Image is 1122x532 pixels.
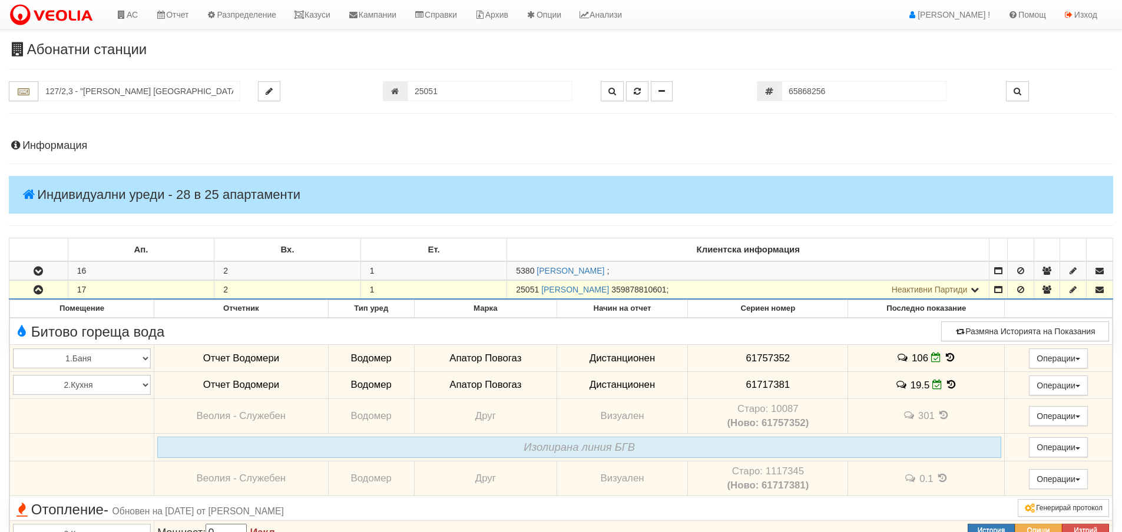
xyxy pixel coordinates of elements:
td: 16 [68,261,214,280]
h3: Абонатни станции [9,42,1113,57]
td: : No sort applied, sorting is disabled [989,238,1008,262]
span: Веолия - Служебен [197,410,286,421]
span: Отчет Водомери [203,353,279,364]
span: 301 [918,410,935,421]
span: 61757352 [746,353,790,364]
td: Апатор Повогаз [414,345,557,372]
input: Партида № [408,81,572,101]
th: Помещение [10,300,154,318]
td: Визуален [557,398,687,433]
td: : No sort applied, sorting is disabled [9,238,68,262]
span: - [104,501,108,517]
th: Тип уред [328,300,414,318]
i: Изолирана линия БГВ [524,441,635,453]
td: Устройство със сериен номер 10087 беше подменено от устройство със сериен номер 61757352 [688,398,848,433]
button: Операции [1029,437,1088,457]
th: Начин на отчет [557,300,687,318]
span: История на забележките [904,473,919,484]
span: История на забележките [903,410,918,421]
td: : No sort applied, sorting is disabled [1007,238,1034,262]
button: Размяна Историята на Показания [941,321,1109,341]
a: [PERSON_NAME] [537,266,604,275]
td: : No sort applied, sorting is disabled [1060,238,1087,262]
h4: Информация [9,140,1113,152]
th: Марка [414,300,557,318]
td: Друг [414,461,557,496]
button: Операции [1029,469,1088,489]
td: ; [507,261,989,280]
th: Последно показание [848,300,1005,318]
span: История на показанията [938,410,951,421]
button: Операции [1029,348,1088,368]
td: ; [507,281,989,300]
button: Операции [1029,406,1088,426]
b: (Ново: 61757352) [727,417,809,428]
td: Клиентска информация: No sort applied, sorting is disabled [507,238,989,262]
td: Ет.: No sort applied, sorting is disabled [360,238,507,262]
span: История на показанията [936,473,949,484]
td: 17 [68,281,214,300]
span: 359878810601 [611,285,666,294]
input: Сериен номер [782,81,946,101]
a: [PERSON_NAME] [541,285,609,294]
td: Дистанционен [557,371,687,398]
td: 2 [214,261,361,280]
b: Вх. [281,245,294,254]
th: Отчетник [154,300,328,318]
span: Неактивни Партиди [892,285,968,294]
td: Друг [414,398,557,433]
button: Операции [1029,375,1088,395]
td: Водомер [328,461,414,496]
span: 1 [370,285,375,294]
td: : No sort applied, sorting is disabled [1087,238,1113,262]
b: Ет. [428,245,440,254]
span: 19.5 [911,380,930,391]
img: VeoliaLogo.png [9,3,98,28]
th: Сериен номер [688,300,848,318]
td: 2 [214,281,361,300]
span: Битово гореща вода [13,324,164,340]
td: Апатор Повогаз [414,371,557,398]
b: Клиентска информация [697,245,800,254]
span: Отчет Водомери [203,379,279,390]
td: Водомер [328,371,414,398]
td: Ап.: No sort applied, sorting is disabled [68,238,214,262]
span: 106 [912,353,928,364]
span: Партида № [516,266,534,275]
td: Устройство със сериен номер 1117345 беше подменено от устройство със сериен номер 61717381 [688,461,848,496]
span: История на показанията [945,379,958,390]
span: 61717381 [746,379,790,390]
span: Веолия - Служебен [197,473,286,484]
span: Отопление [13,502,284,517]
input: Абонатна станция [38,81,240,101]
td: Дистанционен [557,345,687,372]
button: Генерирай протокол [1018,499,1109,517]
td: : No sort applied, sorting is disabled [1034,238,1060,262]
span: История на забележките [895,379,910,390]
b: Ап. [134,245,148,254]
td: Вх.: No sort applied, sorting is disabled [214,238,361,262]
b: (Ново: 61717381) [727,480,809,491]
i: Редакция Отчет към 01/09/2025 [931,353,941,363]
span: 1 [370,266,375,275]
i: Редакция Отчет към 01/09/2025 [932,380,942,390]
td: Водомер [328,398,414,433]
span: История на забележките [896,352,912,363]
span: Партида № [516,285,539,294]
span: 0.1 [919,473,933,484]
span: История на показанията [944,352,956,363]
td: Визуален [557,461,687,496]
td: Водомер [328,345,414,372]
h4: Индивидуални уреди - 28 в 25 апартаменти [9,176,1113,214]
span: Обновен на [DATE] от [PERSON_NAME] [112,506,284,516]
